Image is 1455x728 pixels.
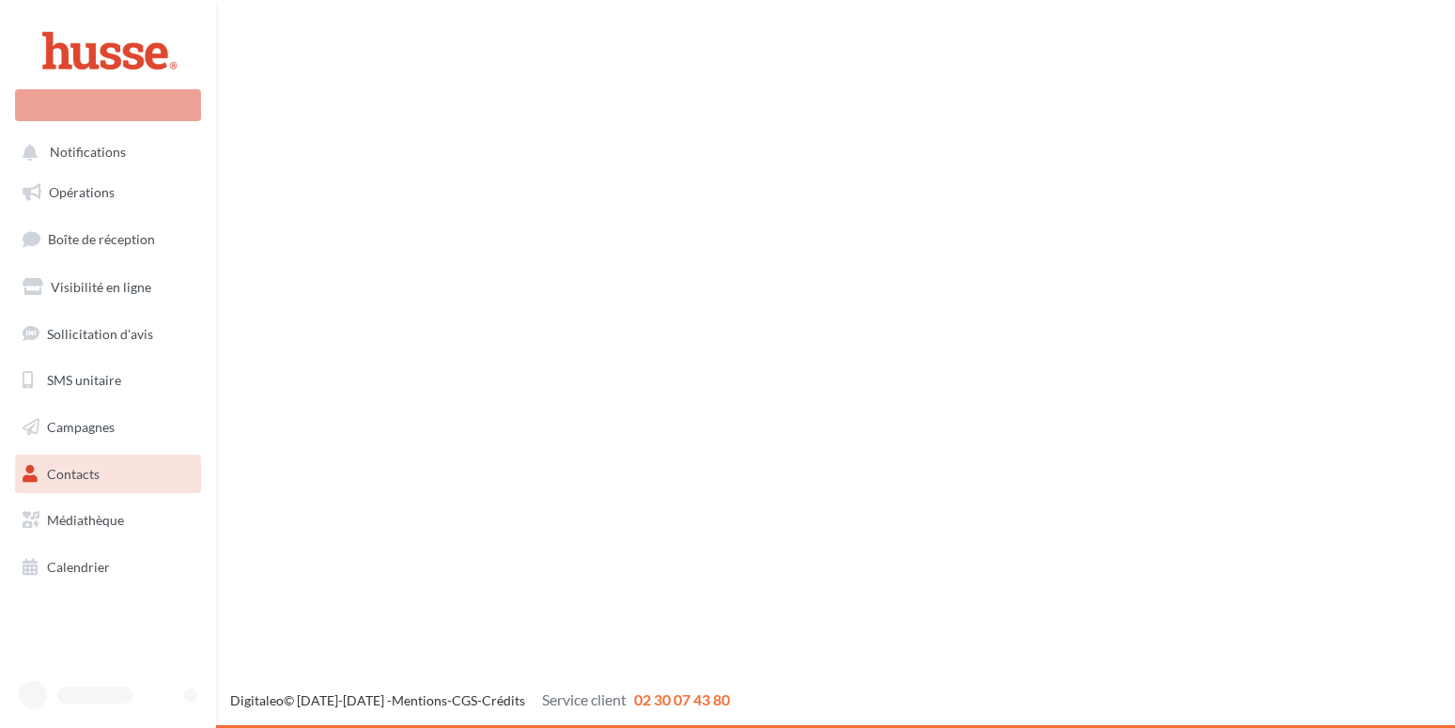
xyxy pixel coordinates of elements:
a: Boîte de réception [11,219,205,259]
div: Nouvelle campagne [15,89,201,121]
span: © [DATE]-[DATE] - - - [230,692,730,708]
a: Sollicitation d'avis [11,315,205,354]
a: SMS unitaire [11,361,205,400]
a: Digitaleo [230,692,284,708]
span: Contacts [47,466,100,482]
span: Campagnes [47,419,115,435]
a: Médiathèque [11,501,205,540]
span: Boîte de réception [48,231,155,247]
a: Calendrier [11,548,205,587]
span: Opérations [49,184,115,200]
span: Sollicitation d'avis [47,325,153,341]
span: Médiathèque [47,512,124,528]
span: Visibilité en ligne [51,279,151,295]
a: Visibilité en ligne [11,268,205,307]
span: 02 30 07 43 80 [634,690,730,708]
span: Calendrier [47,559,110,575]
a: Contacts [11,455,205,494]
a: Mentions [392,692,447,708]
a: Opérations [11,173,205,212]
span: SMS unitaire [47,372,121,388]
a: Crédits [482,692,525,708]
span: Service client [542,690,627,708]
a: CGS [452,692,477,708]
span: Notifications [50,145,126,161]
a: Campagnes [11,408,205,447]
